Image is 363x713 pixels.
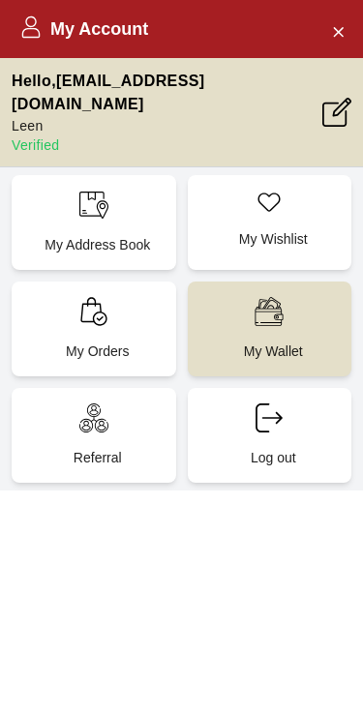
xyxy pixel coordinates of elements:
h2: My Account [19,15,148,43]
p: My Address Book [27,235,168,254]
p: My Wishlist [203,229,345,249]
button: Close Account [322,15,353,46]
p: Leen [12,116,322,135]
p: Hello , [EMAIL_ADDRESS][DOMAIN_NAME] [12,70,322,116]
p: Log out [203,448,345,467]
p: Referral [27,448,168,467]
p: My Orders [27,342,168,361]
p: My Wallet [203,342,345,361]
p: Verified [12,135,322,155]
